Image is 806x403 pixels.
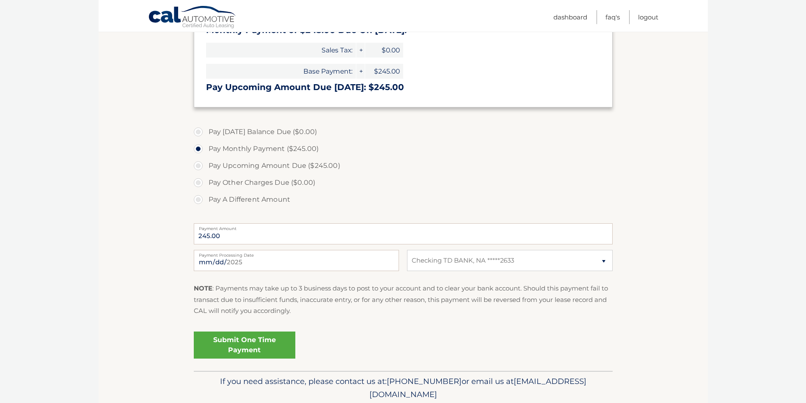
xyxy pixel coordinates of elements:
[194,123,613,140] label: Pay [DATE] Balance Due ($0.00)
[605,10,620,24] a: FAQ's
[194,174,613,191] label: Pay Other Charges Due ($0.00)
[194,140,613,157] label: Pay Monthly Payment ($245.00)
[194,223,613,244] input: Payment Amount
[356,43,365,58] span: +
[194,223,613,230] label: Payment Amount
[553,10,587,24] a: Dashboard
[194,250,399,257] label: Payment Processing Date
[206,64,356,79] span: Base Payment:
[194,332,295,359] a: Submit One Time Payment
[365,43,403,58] span: $0.00
[356,64,365,79] span: +
[194,284,212,292] strong: NOTE
[206,43,356,58] span: Sales Tax:
[638,10,658,24] a: Logout
[199,375,607,402] p: If you need assistance, please contact us at: or email us at
[148,5,237,30] a: Cal Automotive
[194,283,613,316] p: : Payments may take up to 3 business days to post to your account and to clear your bank account....
[206,82,600,93] h3: Pay Upcoming Amount Due [DATE]: $245.00
[194,157,613,174] label: Pay Upcoming Amount Due ($245.00)
[194,250,399,271] input: Payment Date
[387,376,462,386] span: [PHONE_NUMBER]
[365,64,403,79] span: $245.00
[194,191,613,208] label: Pay A Different Amount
